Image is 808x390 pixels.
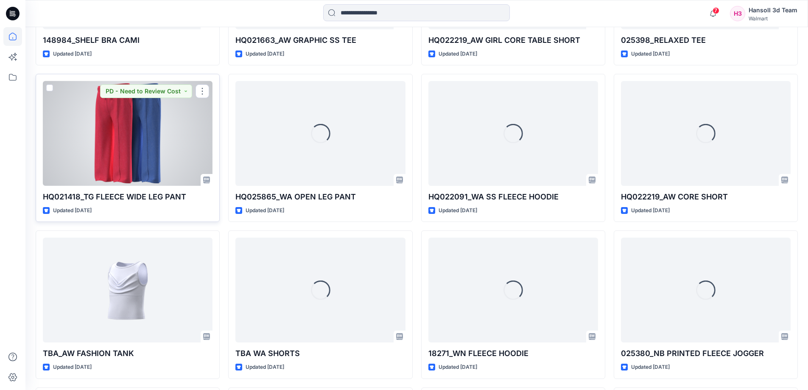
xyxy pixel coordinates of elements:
p: 148984_SHELF BRA CAMI [43,34,212,46]
p: HQ025865_WA OPEN LEG PANT [235,191,405,203]
a: TBA_AW FASHION TANK [43,238,212,342]
div: H3 [730,6,745,21]
p: HQ021418_TG FLEECE WIDE LEG PANT [43,191,212,203]
span: 7 [713,7,719,14]
p: Updated [DATE] [439,363,477,372]
p: 025380_NB PRINTED FLEECE JOGGER [621,348,791,359]
p: HQ022219_AW CORE SHORT [621,191,791,203]
p: Updated [DATE] [53,363,92,372]
p: HQ021663_AW GRAPHIC SS TEE [235,34,405,46]
p: HQ022219_AW GIRL CORE TABLE SHORT [428,34,598,46]
p: Updated [DATE] [53,50,92,59]
a: HQ021418_TG FLEECE WIDE LEG PANT [43,81,212,186]
p: Updated [DATE] [246,363,284,372]
p: Updated [DATE] [631,206,670,215]
div: Walmart [749,15,797,22]
p: TBA WA SHORTS [235,348,405,359]
p: Updated [DATE] [53,206,92,215]
p: 025398_RELAXED TEE [621,34,791,46]
p: Updated [DATE] [631,50,670,59]
p: Updated [DATE] [631,363,670,372]
p: HQ022091_WA SS FLEECE HOODIE [428,191,598,203]
p: TBA_AW FASHION TANK [43,348,212,359]
p: Updated [DATE] [439,206,477,215]
p: Updated [DATE] [246,50,284,59]
p: 18271_WN FLEECE HOODIE [428,348,598,359]
p: Updated [DATE] [439,50,477,59]
p: Updated [DATE] [246,206,284,215]
div: Hansoll 3d Team [749,5,797,15]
